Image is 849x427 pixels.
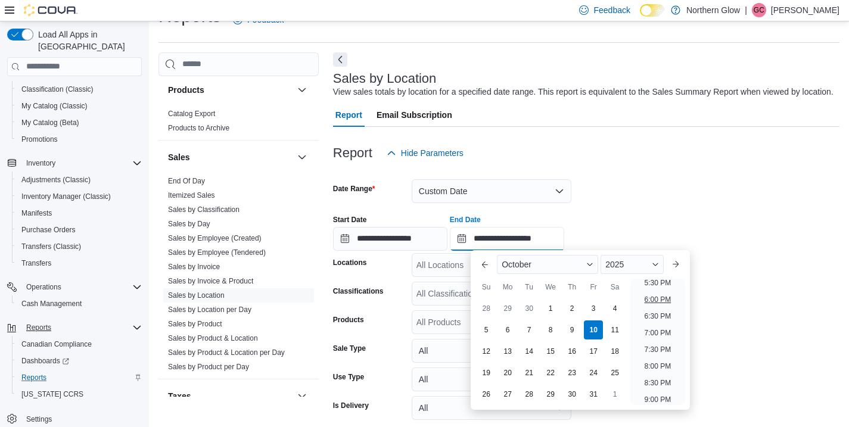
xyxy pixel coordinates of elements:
[21,258,51,268] span: Transfers
[17,256,56,270] a: Transfers
[17,99,142,113] span: My Catalog (Classic)
[17,370,51,385] a: Reports
[21,356,69,366] span: Dashboards
[333,184,375,194] label: Date Range
[745,3,747,17] p: |
[562,363,581,382] div: day-23
[605,342,624,361] div: day-18
[12,114,147,131] button: My Catalog (Beta)
[17,239,142,254] span: Transfers (Classic)
[17,116,84,130] a: My Catalog (Beta)
[498,278,517,297] div: Mo
[168,390,293,402] button: Taxes
[584,342,603,361] div: day-17
[17,99,92,113] a: My Catalog (Classic)
[475,255,495,274] button: Previous Month
[12,336,147,353] button: Canadian Compliance
[295,389,309,403] button: Taxes
[520,342,539,361] div: day-14
[2,279,147,295] button: Operations
[605,299,624,318] div: day-4
[541,320,560,339] div: day-8
[17,297,142,311] span: Cash Management
[33,29,142,52] span: Load All Apps in [GEOGRAPHIC_DATA]
[412,367,571,391] button: All
[168,263,220,271] a: Sales by Invoice
[520,320,539,339] div: day-7
[21,85,94,94] span: Classification (Classic)
[17,206,57,220] a: Manifests
[2,155,147,172] button: Inventory
[584,385,603,404] div: day-31
[21,175,91,185] span: Adjustments (Classic)
[520,299,539,318] div: day-30
[2,410,147,427] button: Settings
[17,116,142,130] span: My Catalog (Beta)
[333,401,369,410] label: Is Delivery
[412,339,571,363] button: All
[17,206,142,220] span: Manifests
[21,225,76,235] span: Purchase Orders
[12,353,147,369] a: Dashboards
[12,386,147,403] button: [US_STATE] CCRS
[168,151,190,163] h3: Sales
[752,3,766,17] div: Gayle Church
[333,258,367,267] label: Locations
[168,234,262,242] a: Sales by Employee (Created)
[639,359,676,373] li: 8:00 PM
[21,242,81,251] span: Transfers (Classic)
[333,146,372,160] h3: Report
[562,299,581,318] div: day-2
[498,363,517,382] div: day-20
[639,342,676,357] li: 7:30 PM
[498,342,517,361] div: day-13
[502,260,531,269] span: October
[12,98,147,114] button: My Catalog (Classic)
[26,323,51,332] span: Reports
[333,215,367,225] label: Start Date
[477,299,496,318] div: day-28
[17,223,142,237] span: Purchase Orders
[168,191,215,200] a: Itemized Sales
[333,372,364,382] label: Use Type
[541,363,560,382] div: day-22
[17,370,142,385] span: Reports
[333,286,384,296] label: Classifications
[450,227,564,251] input: Press the down key to enter a popover containing a calendar. Press the escape key to close the po...
[497,255,598,274] div: Button. Open the month selector. October is currently selected.
[12,369,147,386] button: Reports
[168,84,204,96] h3: Products
[21,192,111,201] span: Inventory Manager (Classic)
[168,390,191,402] h3: Taxes
[584,278,603,297] div: Fr
[2,319,147,336] button: Reports
[639,276,676,290] li: 5:30 PM
[562,385,581,404] div: day-30
[520,278,539,297] div: Tu
[12,295,147,312] button: Cash Management
[21,320,142,335] span: Reports
[686,3,740,17] p: Northern Glow
[666,255,685,274] button: Next month
[412,179,571,203] button: Custom Date
[168,124,229,132] a: Products to Archive
[168,84,293,96] button: Products
[639,376,676,390] li: 8:30 PM
[630,279,685,405] ul: Time
[158,174,319,379] div: Sales
[168,320,222,328] a: Sales by Product
[26,282,61,292] span: Operations
[605,385,624,404] div: day-1
[17,82,98,96] a: Classification (Classic)
[21,412,57,426] a: Settings
[477,342,496,361] div: day-12
[168,363,249,371] a: Sales by Product per Day
[12,222,147,238] button: Purchase Orders
[24,4,77,16] img: Cova
[17,132,142,147] span: Promotions
[477,363,496,382] div: day-19
[168,248,266,257] a: Sales by Employee (Tendered)
[562,320,581,339] div: day-9
[498,385,517,404] div: day-27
